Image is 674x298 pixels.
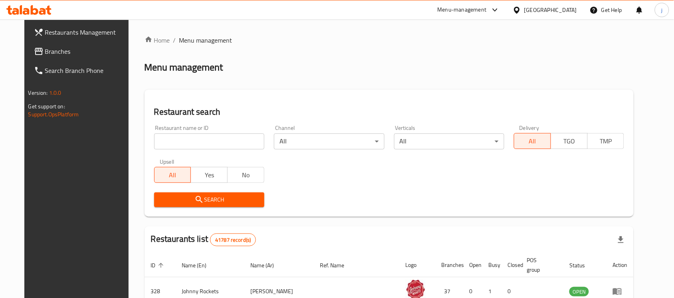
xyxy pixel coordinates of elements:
th: Open [463,253,482,277]
span: Search Branch Phone [45,66,131,75]
th: Closed [502,253,521,277]
h2: Restaurant search [154,106,624,118]
div: Menu [613,286,627,296]
label: Delivery [519,125,539,131]
div: Menu-management [438,5,487,15]
button: Search [154,192,264,207]
li: / [173,35,176,45]
h2: Restaurants list [151,233,256,246]
span: j [661,6,662,14]
span: Search [161,195,258,205]
span: 1.0.0 [49,88,61,98]
th: Branches [435,253,463,277]
button: TMP [587,133,624,149]
div: Export file [611,230,630,249]
button: All [514,133,551,149]
th: Logo [399,253,435,277]
nav: breadcrumb [145,35,634,45]
label: Upsell [160,159,174,165]
a: Search Branch Phone [28,61,137,80]
span: POS group [527,255,554,274]
button: No [227,167,264,183]
span: OPEN [569,287,589,296]
span: Get support on: [28,101,65,112]
a: Restaurants Management [28,23,137,42]
h2: Menu management [145,61,223,74]
span: Branches [45,47,131,56]
button: TGO [551,133,588,149]
span: All [517,135,548,147]
span: Restaurants Management [45,27,131,37]
span: 41787 record(s) [210,236,256,244]
a: Home [145,35,170,45]
span: Version: [28,88,48,98]
th: Busy [482,253,502,277]
span: Name (Ar) [250,261,284,270]
span: All [158,169,188,181]
button: All [154,167,191,183]
a: Branches [28,42,137,61]
th: Action [606,253,634,277]
a: Support.OpsPlatform [28,109,79,120]
span: No [231,169,261,181]
div: Total records count [210,233,256,246]
span: ID [151,261,166,270]
span: Yes [194,169,224,181]
span: Status [569,261,595,270]
div: OPEN [569,287,589,296]
button: Yes [190,167,228,183]
div: All [274,133,384,149]
span: Name (En) [182,261,217,270]
div: All [394,133,504,149]
input: Search for restaurant name or ID.. [154,133,264,149]
span: TMP [591,135,621,147]
span: Ref. Name [320,261,355,270]
span: TGO [554,135,585,147]
span: Menu management [179,35,232,45]
div: [GEOGRAPHIC_DATA] [524,6,577,14]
